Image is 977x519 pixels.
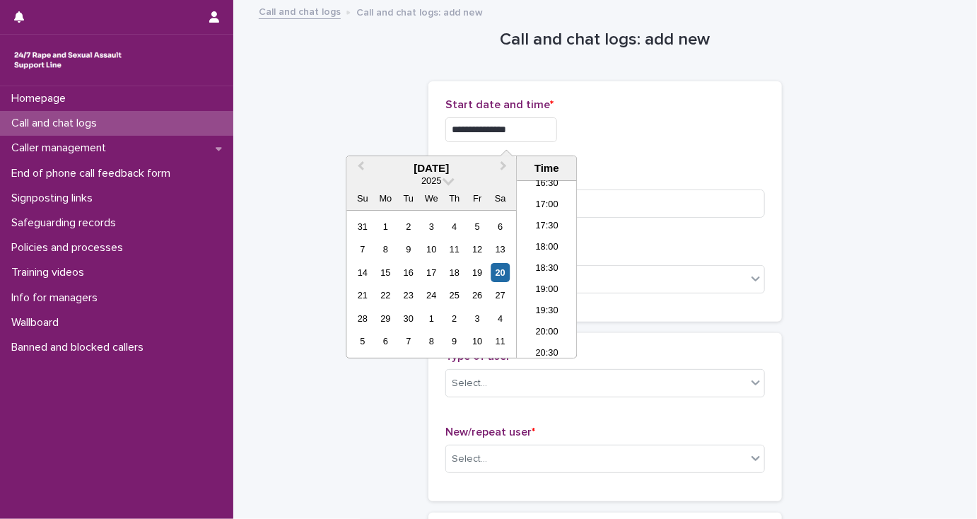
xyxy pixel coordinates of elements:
[445,263,464,282] div: Choose Thursday, September 18th, 2025
[520,162,573,175] div: Time
[491,286,510,305] div: Choose Saturday, September 27th, 2025
[452,452,487,467] div: Select...
[6,241,134,255] p: Policies and processes
[491,217,510,236] div: Choose Saturday, September 6th, 2025
[6,216,127,230] p: Safeguarding records
[445,189,464,208] div: Th
[348,158,370,180] button: Previous Month
[399,309,418,328] div: Choose Tuesday, September 30th, 2025
[6,266,95,279] p: Training videos
[491,189,510,208] div: Sa
[6,316,70,330] p: Wallboard
[422,332,441,351] div: Choose Wednesday, October 8th, 2025
[422,240,441,259] div: Choose Wednesday, September 10th, 2025
[353,309,372,328] div: Choose Sunday, September 28th, 2025
[445,286,464,305] div: Choose Thursday, September 25th, 2025
[517,216,577,238] li: 17:30
[259,3,341,19] a: Call and chat logs
[491,309,510,328] div: Choose Saturday, October 4th, 2025
[353,286,372,305] div: Choose Sunday, September 21st, 2025
[452,376,487,391] div: Select...
[399,332,418,351] div: Choose Tuesday, October 7th, 2025
[6,291,109,305] p: Info for managers
[376,240,395,259] div: Choose Monday, September 8th, 2025
[517,322,577,344] li: 20:00
[422,263,441,282] div: Choose Wednesday, September 17th, 2025
[6,92,77,105] p: Homepage
[376,332,395,351] div: Choose Monday, October 6th, 2025
[468,332,487,351] div: Choose Friday, October 10th, 2025
[517,238,577,259] li: 18:00
[399,240,418,259] div: Choose Tuesday, September 9th, 2025
[517,174,577,195] li: 16:30
[376,263,395,282] div: Choose Monday, September 15th, 2025
[346,162,516,175] div: [DATE]
[468,217,487,236] div: Choose Friday, September 5th, 2025
[491,332,510,351] div: Choose Saturday, October 11th, 2025
[356,4,483,19] p: Call and chat logs: add new
[6,141,117,155] p: Caller management
[422,189,441,208] div: We
[6,341,155,354] p: Banned and blocked callers
[376,309,395,328] div: Choose Monday, September 29th, 2025
[517,195,577,216] li: 17:00
[445,426,535,438] span: New/repeat user
[422,217,441,236] div: Choose Wednesday, September 3rd, 2025
[468,189,487,208] div: Fr
[422,309,441,328] div: Choose Wednesday, October 1st, 2025
[376,217,395,236] div: Choose Monday, September 1st, 2025
[517,280,577,301] li: 19:00
[491,263,510,282] div: Choose Saturday, September 20th, 2025
[517,301,577,322] li: 19:30
[468,286,487,305] div: Choose Friday, September 26th, 2025
[445,240,464,259] div: Choose Thursday, September 11th, 2025
[6,117,108,130] p: Call and chat logs
[445,351,514,362] span: Type of user
[353,217,372,236] div: Choose Sunday, August 31st, 2025
[493,158,516,180] button: Next Month
[445,309,464,328] div: Choose Thursday, October 2nd, 2025
[468,309,487,328] div: Choose Friday, October 3rd, 2025
[6,167,182,180] p: End of phone call feedback form
[399,286,418,305] div: Choose Tuesday, September 23rd, 2025
[468,240,487,259] div: Choose Friday, September 12th, 2025
[399,217,418,236] div: Choose Tuesday, September 2nd, 2025
[376,189,395,208] div: Mo
[517,259,577,280] li: 18:30
[422,286,441,305] div: Choose Wednesday, September 24th, 2025
[468,263,487,282] div: Choose Friday, September 19th, 2025
[376,286,395,305] div: Choose Monday, September 22nd, 2025
[491,240,510,259] div: Choose Saturday, September 13th, 2025
[353,189,372,208] div: Su
[6,192,104,205] p: Signposting links
[353,263,372,282] div: Choose Sunday, September 14th, 2025
[399,263,418,282] div: Choose Tuesday, September 16th, 2025
[353,332,372,351] div: Choose Sunday, October 5th, 2025
[445,99,554,110] span: Start date and time
[428,30,782,50] h1: Call and chat logs: add new
[517,344,577,365] li: 20:30
[353,240,372,259] div: Choose Sunday, September 7th, 2025
[421,175,441,186] span: 2025
[11,46,124,74] img: rhQMoQhaT3yELyF149Cw
[445,217,464,236] div: Choose Thursday, September 4th, 2025
[399,189,418,208] div: Tu
[445,332,464,351] div: Choose Thursday, October 9th, 2025
[351,215,512,353] div: month 2025-09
